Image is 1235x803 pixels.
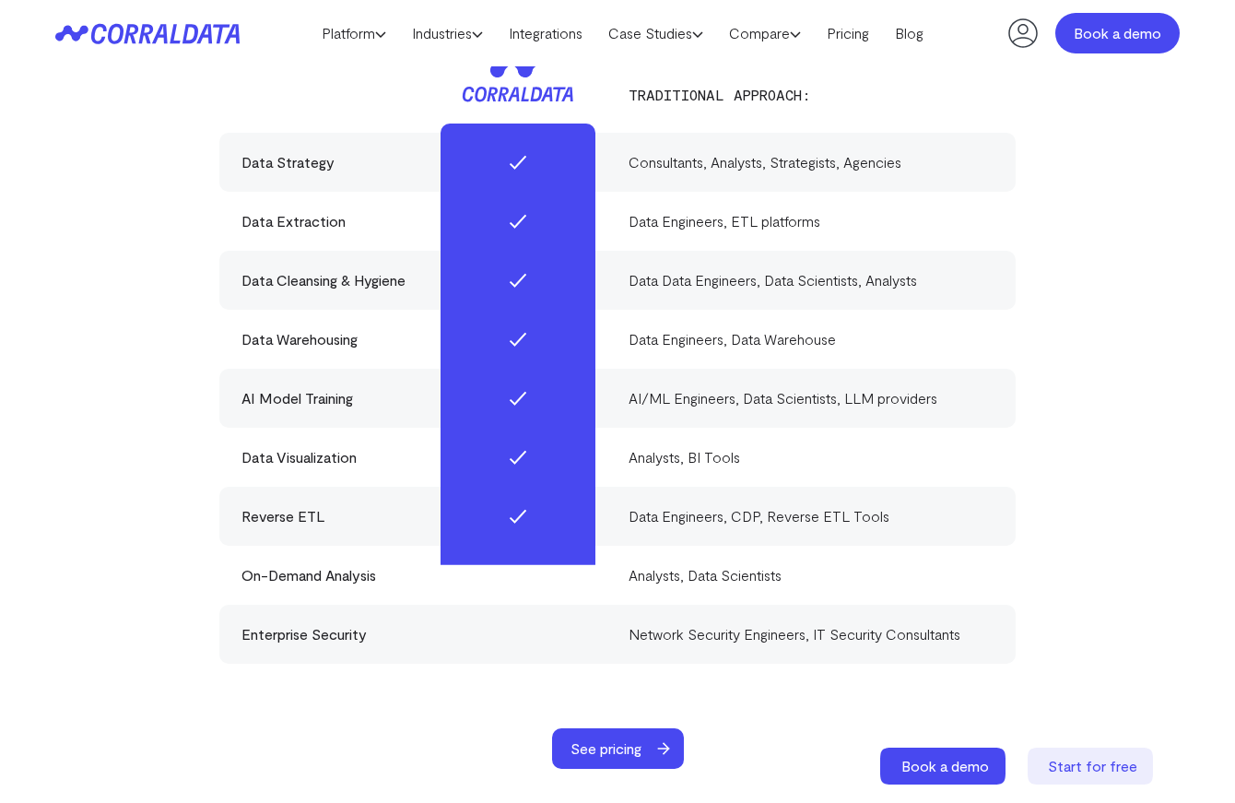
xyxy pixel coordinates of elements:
div: AI Model Training [241,387,606,409]
a: See pricing [552,728,700,769]
a: Industries [399,19,496,47]
span: See pricing [552,728,660,769]
div: Analysts, BI Tools [629,446,994,468]
div: Data Strategy [241,151,606,173]
div: AI/ML Engineers, Data Scientists, LLM providers [629,387,994,409]
a: Integrations [496,19,595,47]
a: Pricing [814,19,882,47]
span: Start for free [1048,757,1137,774]
a: Blog [882,19,936,47]
div: Data Cleansing & Hygiene [241,269,606,291]
div: Data Extraction [241,210,606,232]
a: Book a demo [1055,13,1180,53]
a: Start for free [1028,748,1157,785]
div: Data Engineers, ETL platforms [629,210,994,232]
a: Case Studies [595,19,716,47]
a: Book a demo [880,748,1009,785]
div: On-Demand Analysis [241,564,606,586]
a: Platform [309,19,399,47]
div: Data Engineers, CDP, Reverse ETL Tools [629,505,994,527]
p: Traditional approach: [629,87,994,103]
div: Consultants, Analysts, Strategists, Agencies [629,151,994,173]
div: Network Security Engineers, IT Security Consultants [629,623,994,645]
div: Analysts, Data Scientists [629,564,994,586]
span: Book a demo [901,757,989,774]
div: Data Warehousing [241,328,606,350]
div: Enterprise Security [241,623,606,645]
div: Data Data Engineers, Data Scientists, Analysts [629,269,994,291]
div: Data Engineers, Data Warehouse [629,328,994,350]
a: Compare [716,19,814,47]
div: Data Visualization [241,446,606,468]
div: Reverse ETL [241,505,606,527]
